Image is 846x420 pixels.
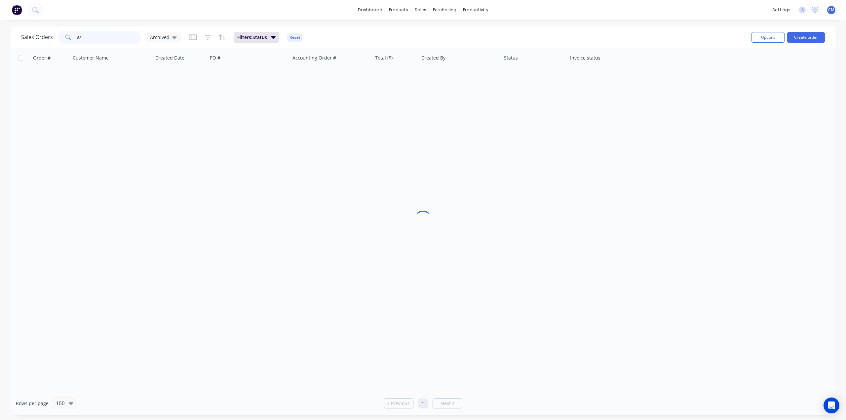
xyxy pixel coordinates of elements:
[234,32,279,43] button: Filters:Status
[787,32,825,43] button: Create order
[430,5,460,15] div: purchasing
[355,5,386,15] a: dashboard
[12,5,22,15] img: Factory
[433,400,462,407] a: Next page
[73,55,109,61] div: Customer Name
[77,31,141,44] input: Search...
[386,5,411,15] div: products
[375,55,393,61] div: Total ($)
[287,33,303,42] button: Reset
[411,5,430,15] div: sales
[504,55,518,61] div: Status
[210,55,220,61] div: PO #
[769,5,794,15] div: settings
[33,55,51,61] div: Order #
[155,55,184,61] div: Created Date
[16,400,49,407] span: Rows per page
[384,400,413,407] a: Previous page
[441,400,451,407] span: Next
[150,34,170,41] span: Archived
[751,32,785,43] button: Options
[460,5,492,15] div: productivity
[418,399,428,408] a: Page 1 is your current page
[828,7,834,13] span: CM
[421,55,445,61] div: Created By
[381,399,465,408] ul: Pagination
[237,34,267,41] span: Filters: Status
[570,55,600,61] div: Invoice status
[391,400,410,407] span: Previous
[824,398,839,413] div: Open Intercom Messenger
[292,55,336,61] div: Accounting Order #
[21,34,53,40] h1: Sales Orders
